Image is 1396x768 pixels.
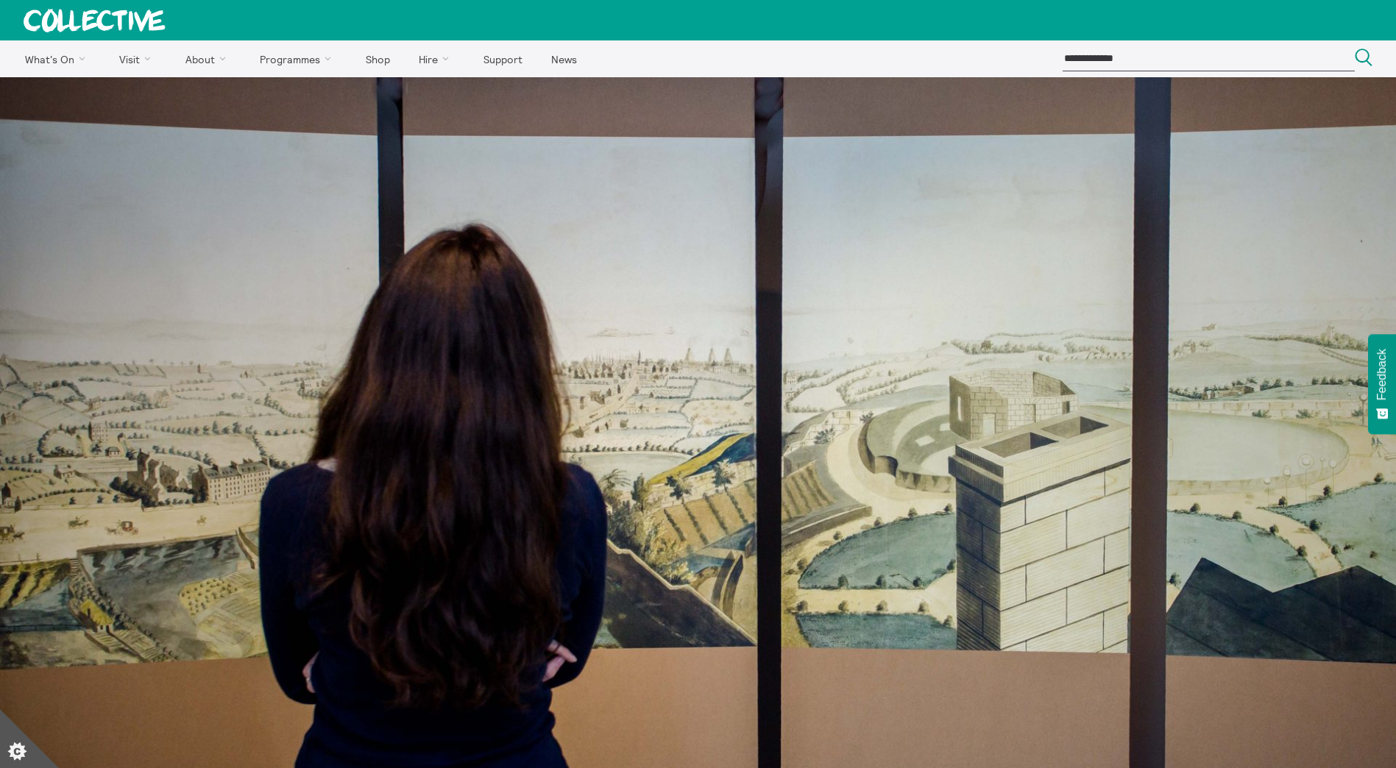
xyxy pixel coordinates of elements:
a: What's On [12,40,104,77]
a: Support [470,40,535,77]
button: Feedback - Show survey [1368,334,1396,434]
a: Visit [107,40,170,77]
span: Feedback [1375,349,1389,400]
a: News [538,40,589,77]
a: Programmes [247,40,350,77]
a: About [172,40,244,77]
a: Hire [406,40,468,77]
a: Shop [352,40,403,77]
